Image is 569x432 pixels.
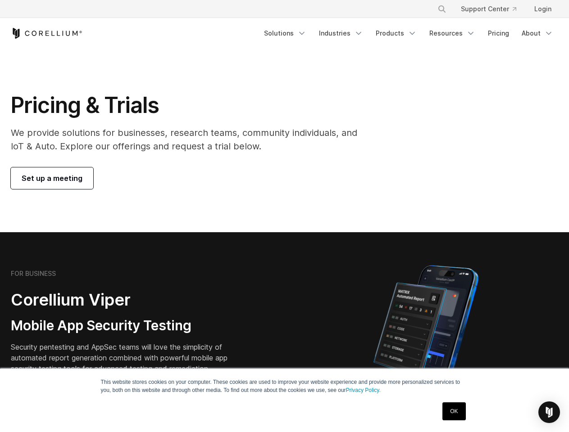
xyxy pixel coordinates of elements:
a: Set up a meeting [11,167,93,189]
a: Pricing [483,25,514,41]
p: This website stores cookies on your computer. These cookies are used to improve your website expe... [101,378,469,394]
a: About [516,25,559,41]
h6: FOR BUSINESS [11,270,56,278]
h1: Pricing & Trials [11,92,370,119]
h3: Mobile App Security Testing [11,317,241,334]
p: Security pentesting and AppSec teams will love the simplicity of automated report generation comb... [11,342,241,374]
h2: Corellium Viper [11,290,241,310]
a: OK [442,402,465,420]
img: Corellium MATRIX automated report on iPhone showing app vulnerability test results across securit... [358,261,494,418]
a: Corellium Home [11,28,82,39]
div: Navigation Menu [259,25,559,41]
a: Resources [424,25,481,41]
button: Search [434,1,450,17]
a: Products [370,25,422,41]
div: Navigation Menu [427,1,559,17]
a: Privacy Policy. [346,387,381,393]
span: Set up a meeting [22,173,82,184]
a: Login [527,1,559,17]
a: Industries [314,25,369,41]
a: Support Center [454,1,523,17]
a: Solutions [259,25,312,41]
div: Open Intercom Messenger [538,401,560,423]
p: We provide solutions for businesses, research teams, community individuals, and IoT & Auto. Explo... [11,126,370,153]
